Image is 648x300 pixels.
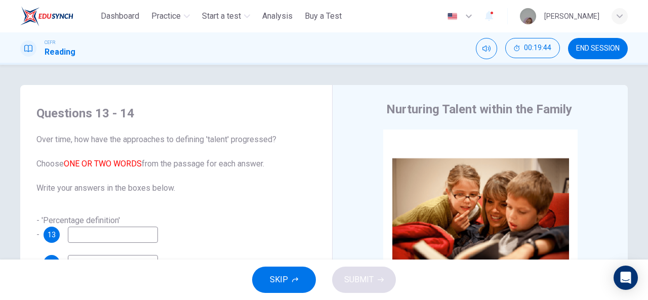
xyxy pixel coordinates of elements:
span: Over time, how have the approaches to defining 'talent' progressed? Choose from the passage for e... [36,134,316,194]
font: ONE OR TWO WORDS [64,159,142,168]
span: - [36,258,39,268]
div: Mute [476,38,497,59]
button: END SESSION [568,38,628,59]
div: Hide [505,38,560,59]
h4: Nurturing Talent within the Family [386,101,572,117]
h4: Questions 13 - 14 [36,105,316,121]
button: Start a test [198,7,254,25]
span: - 'Percentage definition' - [36,216,120,239]
h1: Reading [45,46,75,58]
span: Analysis [262,10,293,22]
span: Start a test [202,10,241,22]
span: Buy a Test [305,10,342,22]
button: Practice [147,7,194,25]
img: ELTC logo [20,6,73,26]
span: 00:19:44 [524,44,551,52]
button: SKIP [252,267,316,293]
span: END SESSION [576,45,620,53]
div: Open Intercom Messenger [614,266,638,290]
button: Analysis [258,7,297,25]
span: Practice [151,10,181,22]
img: Profile picture [520,8,536,24]
span: 13 [48,231,56,238]
span: SKIP [270,273,288,287]
button: Buy a Test [301,7,346,25]
div: [PERSON_NAME] [544,10,599,22]
button: 00:19:44 [505,38,560,58]
span: Dashboard [101,10,139,22]
img: en [446,13,459,20]
button: Dashboard [97,7,143,25]
span: CEFR [45,39,55,46]
a: ELTC logo [20,6,97,26]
